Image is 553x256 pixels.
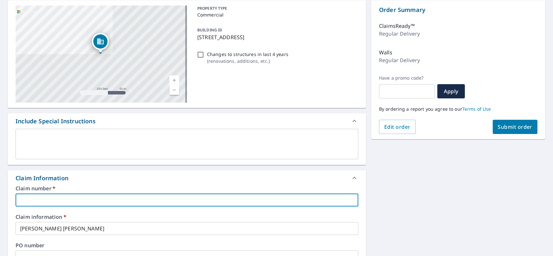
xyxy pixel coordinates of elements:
div: Claim Information [16,174,68,183]
div: Include Special Instructions [16,117,96,126]
div: Include Special Instructions [8,113,366,129]
p: By ordering a report you agree to our [379,106,537,112]
a: Current Level 17, Zoom In [169,75,179,85]
label: Have a promo code? [379,75,435,81]
p: ( renovations, additions, etc. ) [207,58,288,64]
label: Claim information [16,214,358,219]
p: ClaimsReady™ [379,22,415,30]
p: Changes to structures in last 4 years [207,51,288,58]
a: Terms of Use [462,106,491,112]
div: Claim Information [8,170,366,186]
p: Order Summary [379,6,537,14]
div: Dropped pin, building 1, Commercial property, 2526 130th St Gerlaw, IL 61435 [92,33,109,53]
p: BUILDING ID [197,27,222,33]
p: Regular Delivery [379,56,420,64]
span: Edit order [384,123,410,130]
p: PROPERTY TYPE [197,6,356,11]
button: Edit order [379,120,416,134]
button: Apply [437,84,465,98]
button: Submit order [493,120,538,134]
span: Apply [443,88,460,95]
p: Commercial [197,11,356,18]
span: Submit order [498,123,533,130]
p: Regular Delivery [379,30,420,38]
p: Walls [379,49,392,56]
label: Claim number [16,186,358,191]
label: PO number [16,243,358,248]
a: Current Level 17, Zoom Out [169,85,179,95]
p: [STREET_ADDRESS] [197,33,356,41]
